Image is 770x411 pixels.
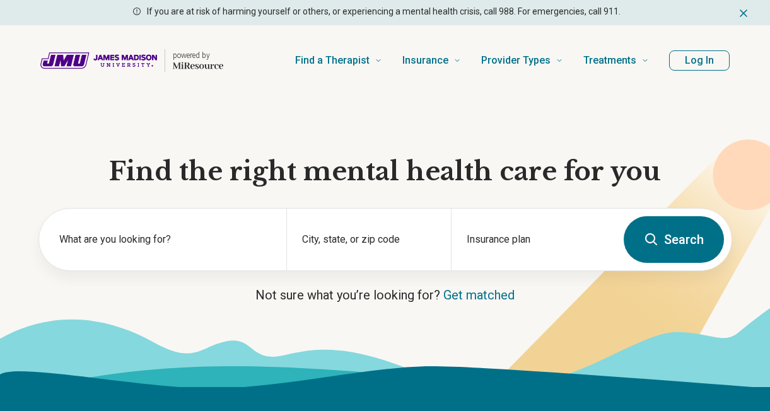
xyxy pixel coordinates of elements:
span: Treatments [583,52,636,69]
a: Get matched [443,287,515,303]
a: Insurance [402,35,461,86]
p: powered by [173,50,223,61]
label: What are you looking for? [59,232,271,247]
span: Find a Therapist [295,52,370,69]
h1: Find the right mental health care for you [38,155,732,188]
button: Log In [669,50,730,71]
a: Home page [40,40,223,81]
button: Dismiss [737,5,750,20]
p: Not sure what you’re looking for? [38,286,732,304]
span: Insurance [402,52,448,69]
button: Search [624,216,724,263]
span: Provider Types [481,52,551,69]
a: Find a Therapist [295,35,382,86]
a: Provider Types [481,35,563,86]
p: If you are at risk of harming yourself or others, or experiencing a mental health crisis, call 98... [147,5,621,18]
a: Treatments [583,35,649,86]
